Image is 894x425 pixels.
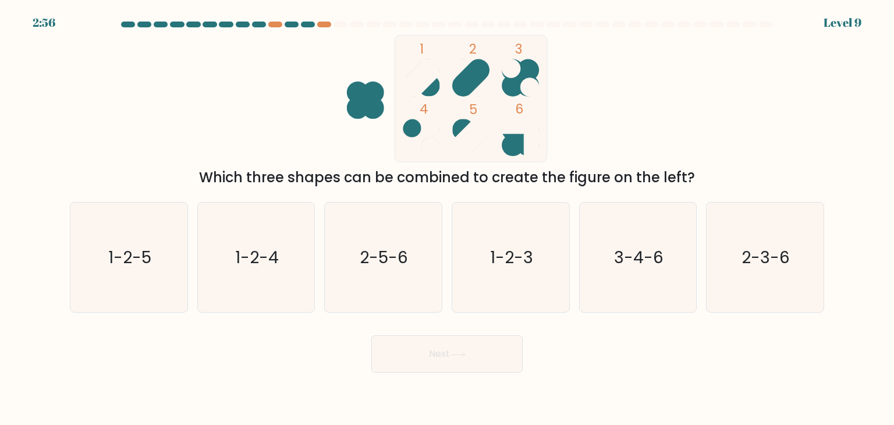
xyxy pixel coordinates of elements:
[77,167,817,188] div: Which three shapes can be combined to create the figure on the left?
[33,14,55,31] div: 2:56
[515,40,522,58] tspan: 3
[108,246,151,269] text: 1-2-5
[614,246,664,269] text: 3-4-6
[824,14,861,31] div: Level 9
[360,246,409,269] text: 2-5-6
[490,246,533,269] text: 1-2-3
[371,335,523,373] button: Next
[420,40,424,58] tspan: 1
[420,100,428,118] tspan: 4
[235,246,279,269] text: 1-2-4
[515,100,523,118] tspan: 6
[469,40,477,58] tspan: 2
[469,100,477,119] tspan: 5
[742,246,790,269] text: 2-3-6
